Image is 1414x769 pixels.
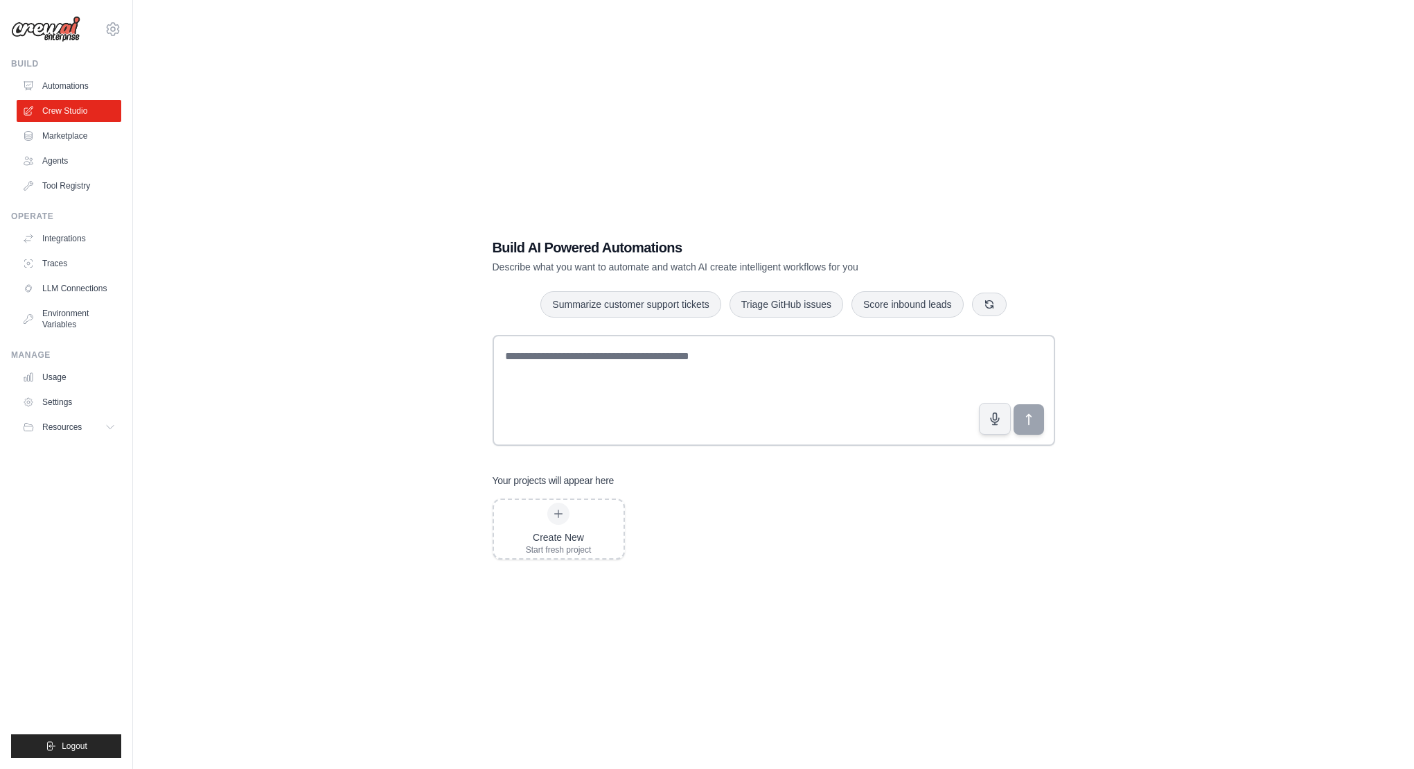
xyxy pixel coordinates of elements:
img: Logo [11,16,80,42]
button: Resources [17,416,121,438]
button: Score inbound leads [851,291,964,318]
span: Resources [42,422,82,433]
a: Agents [17,150,121,172]
button: Get new suggestions [972,293,1007,316]
div: Build [11,58,121,69]
button: Click to speak your automation idea [979,403,1011,435]
a: LLM Connections [17,277,121,300]
div: Manage [11,349,121,361]
a: Automations [17,75,121,97]
a: Crew Studio [17,100,121,122]
button: Triage GitHub issues [730,291,843,318]
a: Environment Variables [17,302,121,336]
a: Settings [17,391,121,413]
div: Create New [526,530,592,544]
p: Describe what you want to automate and watch AI create intelligent workflows for you [493,260,958,274]
a: Marketplace [17,125,121,147]
a: Usage [17,366,121,388]
h3: Your projects will appear here [493,474,615,487]
span: Logout [62,741,87,752]
h1: Build AI Powered Automations [493,238,958,257]
button: Summarize customer support tickets [540,291,721,318]
div: Operate [11,211,121,222]
a: Tool Registry [17,175,121,197]
a: Integrations [17,227,121,250]
button: Logout [11,734,121,758]
div: Start fresh project [526,544,592,555]
a: Traces [17,252,121,275]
